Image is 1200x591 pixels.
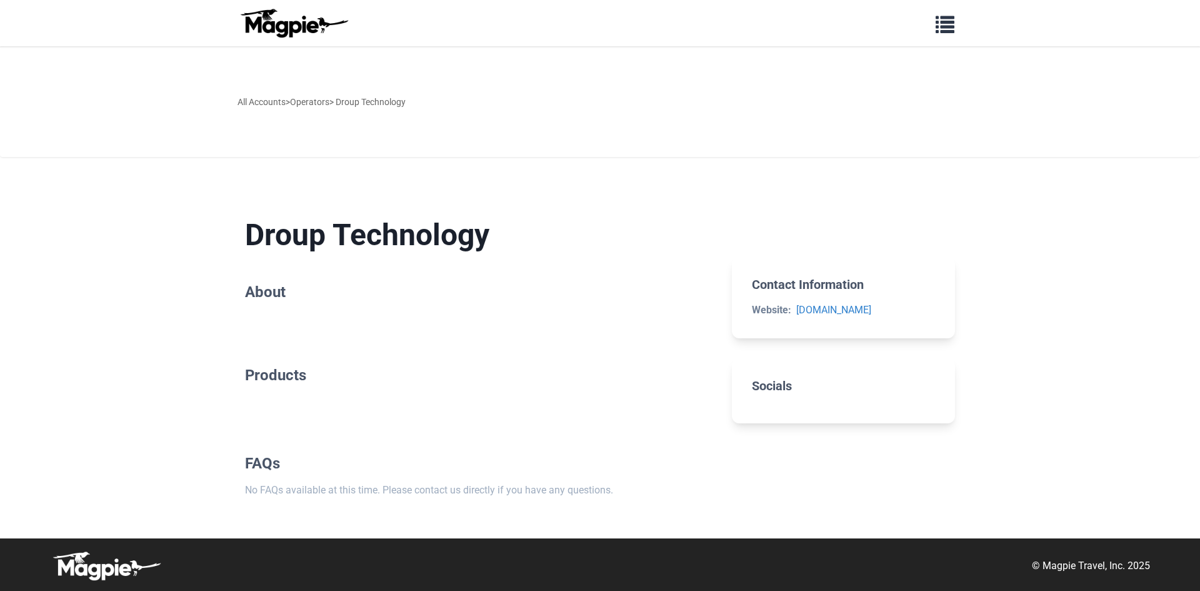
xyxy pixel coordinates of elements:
[237,95,406,109] div: > > Droup Technology
[245,283,712,301] h2: About
[237,97,286,107] a: All Accounts
[50,551,162,581] img: logo-white-d94fa1abed81b67a048b3d0f0ab5b955.png
[245,482,712,498] p: No FAQs available at this time. Please contact us directly if you have any questions.
[752,277,935,292] h2: Contact Information
[237,8,350,38] img: logo-ab69f6fb50320c5b225c76a69d11143b.png
[752,378,935,393] h2: Socials
[290,97,329,107] a: Operators
[245,217,712,253] h1: Droup Technology
[796,304,871,316] a: [DOMAIN_NAME]
[245,455,712,473] h2: FAQs
[245,366,712,385] h2: Products
[752,304,791,316] strong: Website:
[1032,558,1150,574] p: © Magpie Travel, Inc. 2025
